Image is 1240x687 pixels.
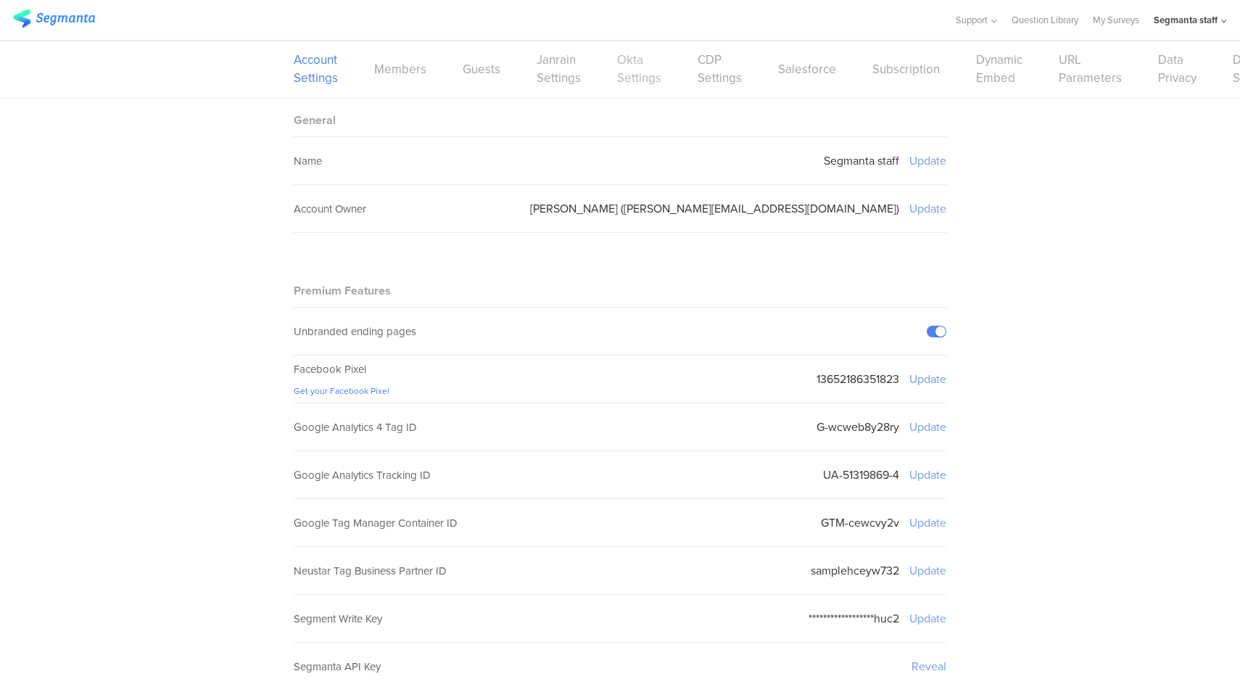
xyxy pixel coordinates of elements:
[909,419,946,435] sg-setting-edit-trigger: Update
[294,324,416,340] div: Unbranded ending pages
[909,200,946,217] sg-setting-edit-trigger: Update
[817,371,899,387] sg-setting-value: 13652186351823
[294,112,336,128] sg-block-title: General
[956,13,988,27] span: Support
[912,658,946,675] sg-setting-edit-trigger: Reveal
[294,611,382,627] span: Segment Write Key
[698,51,742,87] a: CDP Settings
[976,51,1022,87] a: Dynamic Embed
[530,200,899,217] sg-setting-value: [PERSON_NAME] ([PERSON_NAME][EMAIL_ADDRESS][DOMAIN_NAME])
[374,60,426,78] a: Members
[294,659,381,675] span: Segmanta API Key
[817,419,899,435] sg-setting-value: G-wcweb8y28ry
[909,371,946,387] sg-setting-edit-trigger: Update
[294,384,389,398] a: Get your Facebook Pixel
[909,466,946,483] sg-setting-edit-trigger: Update
[294,419,417,435] span: Google Analytics 4 Tag ID
[909,152,946,169] sg-setting-edit-trigger: Update
[294,282,391,299] sg-block-title: Premium Features
[778,60,836,78] a: Salesforce
[872,60,940,78] a: Subscription
[294,515,458,531] span: Google Tag Manager Container ID
[811,562,899,579] sg-setting-value: samplehceyw732
[909,562,946,579] sg-setting-edit-trigger: Update
[1154,13,1218,27] div: Segmanta staff
[294,563,447,579] span: Neustar Tag Business Partner ID
[13,9,95,28] img: segmanta logo
[821,514,899,531] sg-setting-value: GTM-cewcvy2v
[824,152,899,169] sg-setting-value: Segmanta staff
[537,51,581,87] a: Janrain Settings
[823,466,899,483] sg-setting-value: UA-51319869-4
[294,467,431,483] span: Google Analytics Tracking ID
[294,361,366,377] span: Facebook Pixel
[617,51,661,87] a: Okta Settings
[463,60,500,78] a: Guests
[909,610,946,627] sg-setting-edit-trigger: Update
[1059,51,1122,87] a: URL Parameters
[294,153,322,169] sg-field-title: Name
[294,201,366,217] sg-field-title: Account Owner
[1158,51,1196,87] a: Data Privacy
[909,514,946,531] sg-setting-edit-trigger: Update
